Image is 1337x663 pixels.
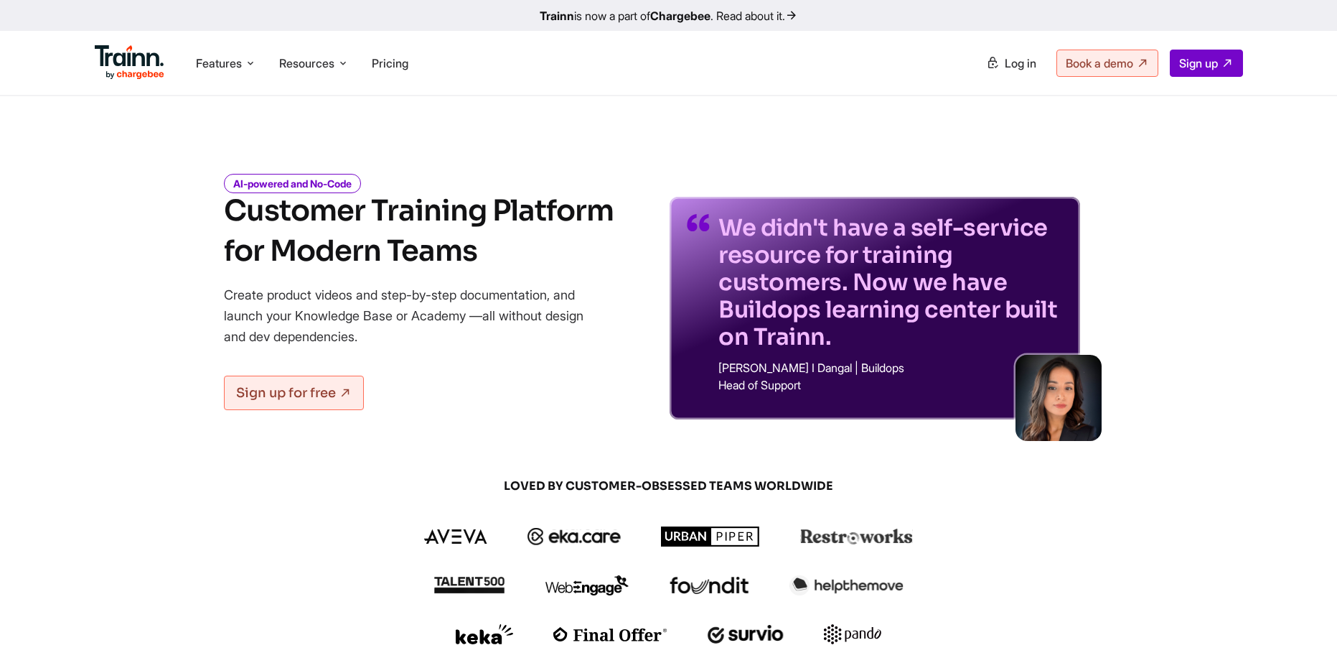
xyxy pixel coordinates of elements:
[800,529,913,544] img: restroworks logo
[718,362,1063,374] p: [PERSON_NAME] I Dangal | Buildops
[1170,50,1243,77] a: Sign up
[372,56,408,70] a: Pricing
[553,627,667,641] img: finaloffer logo
[718,379,1063,391] p: Head of Support
[1066,56,1133,70] span: Book a demo
[224,376,364,410] a: Sign up for free
[650,9,710,23] b: Chargebee
[977,50,1045,76] a: Log in
[1179,56,1218,70] span: Sign up
[196,55,242,71] span: Features
[456,624,513,644] img: keka logo
[527,528,621,545] img: ekacare logo
[661,527,760,547] img: urbanpiper logo
[540,9,574,23] b: Trainn
[224,191,614,272] h1: Customer Training Platform for Modern Teams
[824,624,881,644] img: pando logo
[687,214,710,231] img: quotes-purple.41a7099.svg
[279,55,334,71] span: Resources
[708,625,784,644] img: survio logo
[433,576,505,594] img: talent500 logo
[718,214,1063,351] p: We didn't have a self-service resource for training customers. Now we have Buildops learning cent...
[424,529,487,544] img: aveva logo
[1005,56,1036,70] span: Log in
[789,575,904,595] img: helpthemove logo
[545,575,629,595] img: webengage logo
[95,45,165,80] img: Trainn Logo
[1015,355,1102,441] img: sabina-buildops.d2e8138.png
[1056,50,1158,77] a: Book a demo
[669,577,749,594] img: foundit logo
[224,174,361,193] i: AI-powered and No-Code
[324,478,1013,494] span: LOVED BY CUSTOMER-OBSESSED TEAMS WORLDWIDE
[224,284,604,347] p: Create product videos and step-by-step documentation, and launch your Knowledge Base or Academy —...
